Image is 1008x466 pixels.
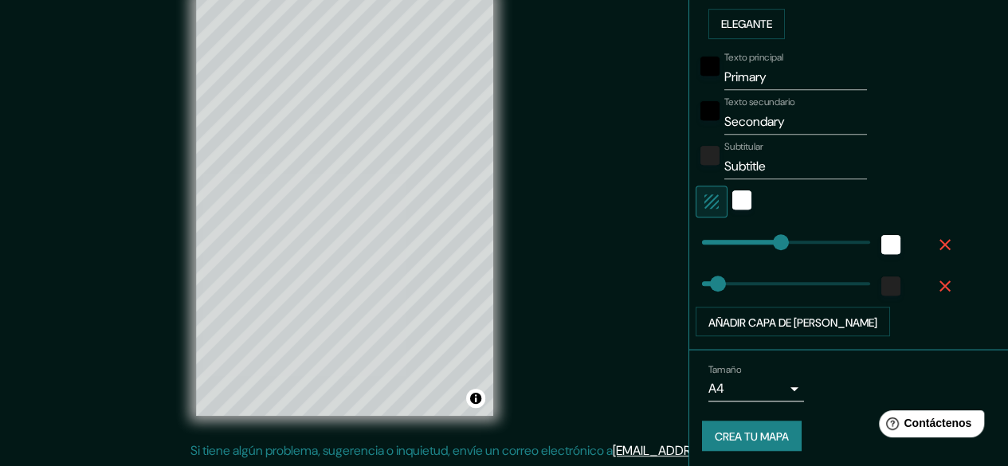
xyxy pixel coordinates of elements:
button: Crea tu mapa [702,421,802,451]
iframe: Lanzador de widgets de ayuda [866,404,990,448]
div: A4 [708,376,804,401]
font: Subtitular [724,140,763,153]
button: negro [700,101,720,120]
button: negro [700,57,720,76]
font: Crea tu mapa [715,429,789,444]
button: color-222222 [881,276,900,296]
font: Texto secundario [724,96,795,108]
button: Añadir capa de [PERSON_NAME] [696,307,890,337]
button: white [881,235,900,254]
font: Elegante [721,17,772,31]
font: A4 [708,380,724,397]
button: Elegante [708,9,785,39]
button: blanco [732,190,751,210]
font: Texto principal [724,51,783,64]
font: Tamaño [708,363,741,376]
font: Añadir capa de [PERSON_NAME] [708,315,877,329]
button: Activar o desactivar atribución [466,389,485,408]
font: Si tiene algún problema, sugerencia o inquietud, envíe un correo electrónico a [190,442,613,459]
a: [EMAIL_ADDRESS][DOMAIN_NAME] [613,442,810,459]
button: color-222222 [700,146,720,165]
